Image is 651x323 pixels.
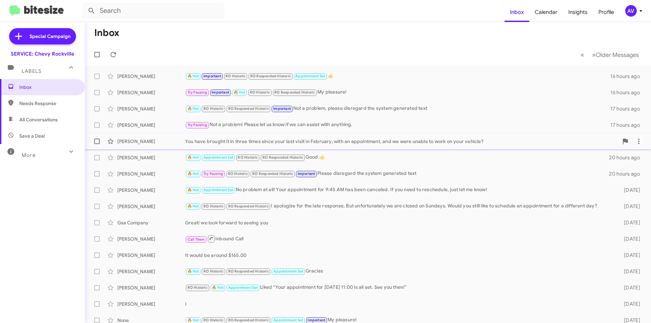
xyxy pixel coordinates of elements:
[117,219,185,226] div: Gsa Company
[188,106,199,111] span: 🔥 Hot
[185,105,610,113] div: Not a problem, please disregard the system generated text
[273,106,291,111] span: Important
[185,301,613,307] div: I
[185,284,613,291] div: Liked “Your appointment for [DATE] 11:00 is all set. See you then!”
[117,252,185,259] div: [PERSON_NAME]
[188,269,199,274] span: 🔥 Hot
[610,89,646,96] div: 16 hours ago
[228,318,269,322] span: RO Responded Historic
[185,252,613,259] div: It would be around $165.00
[529,2,563,22] span: Calendar
[613,268,646,275] div: [DATE]
[19,133,45,139] span: Save a Deal
[9,28,76,44] a: Special Campaign
[117,154,185,161] div: [PERSON_NAME]
[228,204,269,208] span: RO Responded Historic
[203,269,223,274] span: RO Historic
[117,73,185,80] div: [PERSON_NAME]
[19,116,58,123] span: All Conversations
[22,152,36,158] span: More
[203,74,221,78] span: Important
[185,202,613,210] div: I apologize for the late response, But unfortunately we are closed on Sundays. Would you still li...
[188,171,199,176] span: 🔥 Hot
[577,48,643,62] nav: Page navigation example
[613,236,646,242] div: [DATE]
[188,237,205,242] span: Call Them
[234,90,245,95] span: 🔥 Hot
[117,122,185,128] div: [PERSON_NAME]
[592,51,596,59] span: »
[117,268,185,275] div: [PERSON_NAME]
[117,105,185,112] div: [PERSON_NAME]
[203,204,223,208] span: RO Historic
[117,203,185,210] div: [PERSON_NAME]
[11,51,74,57] div: SERVICE: Chevy Rockville
[117,138,185,145] div: [PERSON_NAME]
[225,74,245,78] span: RO Historic
[238,155,258,160] span: RO Historic
[613,187,646,194] div: [DATE]
[203,171,223,176] span: Try Pausing
[308,318,325,322] span: Important
[203,318,223,322] span: RO Historic
[613,219,646,226] div: [DATE]
[212,285,223,290] span: 🔥 Hot
[19,100,77,107] span: Needs Response
[94,27,119,38] h1: Inbox
[188,204,199,208] span: 🔥 Hot
[609,170,646,177] div: 20 hours ago
[117,284,185,291] div: [PERSON_NAME]
[252,171,293,176] span: RO Responded Historic
[203,188,233,192] span: Appointment Set
[228,106,269,111] span: RO Responded Historic
[295,74,325,78] span: Appointment Set
[203,106,223,111] span: RO Historic
[228,171,248,176] span: RO Historic
[576,48,588,62] button: Previous
[625,5,637,17] div: AV
[613,284,646,291] div: [DATE]
[610,105,646,112] div: 17 hours ago
[228,285,258,290] span: Appointment Set
[250,90,270,95] span: RO Historic
[188,90,207,95] span: Try Pausing
[22,68,41,74] span: Labels
[185,154,609,161] div: Good 👍
[188,285,208,290] span: RO Historic
[188,123,207,127] span: Try Pausing
[19,84,77,90] span: Inbox
[273,269,303,274] span: Appointment Set
[185,235,613,243] div: Inbound Call
[212,90,229,95] span: Important
[185,88,610,96] div: My pleasure!
[185,138,618,145] div: You have brought it in three times since your last visit in February, with an appointment, and we...
[274,90,315,95] span: RO Responded Historic
[273,318,303,322] span: Appointment Set
[185,186,613,194] div: No problem at all! Your appointment for 9:45 AM has been canceled. If you need to reschedule, jus...
[188,155,199,160] span: 🔥 Hot
[188,74,199,78] span: 🔥 Hot
[505,2,529,22] a: Inbox
[185,72,610,80] div: 👍
[185,121,610,129] div: Not a problem! Please let us know if we can assist with anything.
[613,252,646,259] div: [DATE]
[82,3,224,19] input: Search
[117,89,185,96] div: [PERSON_NAME]
[588,48,643,62] button: Next
[228,269,269,274] span: RO Responded Historic
[613,203,646,210] div: [DATE]
[185,267,613,275] div: Gracias
[593,2,619,22] span: Profile
[298,171,315,176] span: Important
[596,51,639,59] span: Older Messages
[185,170,609,178] div: Please disregard the system generated text
[619,5,644,17] button: AV
[609,154,646,161] div: 20 hours ago
[250,74,291,78] span: RO Responded Historic
[117,236,185,242] div: [PERSON_NAME]
[580,51,584,59] span: «
[117,170,185,177] div: [PERSON_NAME]
[117,301,185,307] div: [PERSON_NAME]
[610,122,646,128] div: 17 hours ago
